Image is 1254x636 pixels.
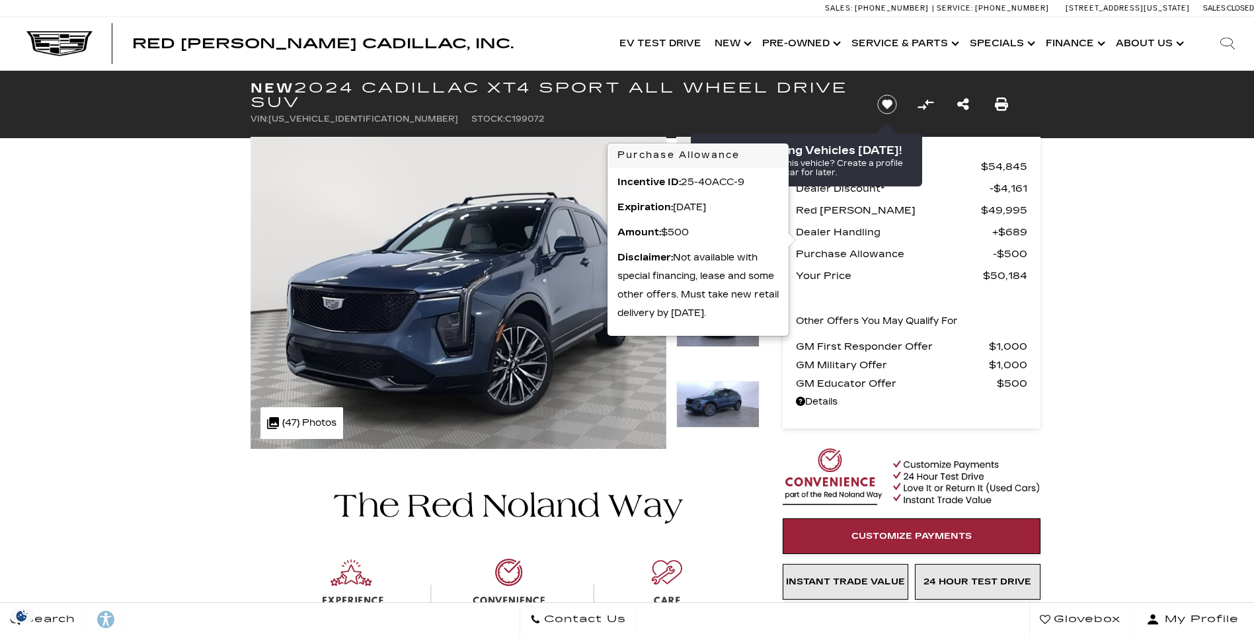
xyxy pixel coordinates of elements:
p: Not available with special financing, lease and some other offers. Must take new retail delivery ... [617,249,779,323]
a: EV Test Drive [613,17,708,70]
p: Other Offers You May Qualify For [796,312,958,331]
span: C199072 [505,114,544,124]
a: Purchase Allowance $500 [796,245,1027,263]
span: GM First Responder Offer [796,337,989,356]
img: Cadillac Dark Logo with Cadillac White Text [26,31,93,56]
img: New 2024 Deep Sea Metallic Cadillac Sport image 4 [676,381,760,428]
span: Dealer Handling [796,223,992,241]
span: Instant Trade Value [786,576,905,587]
div: (47) Photos [260,407,343,439]
span: $689 [992,223,1027,241]
span: Glovebox [1050,610,1120,629]
span: Service: [937,4,973,13]
a: Print this New 2024 Cadillac XT4 Sport All Wheel Drive SUV [995,95,1008,114]
strong: New [251,80,294,96]
a: GM First Responder Offer $1,000 [796,337,1027,356]
a: Dealer Discount* $4,161 [796,179,1027,198]
span: $1,000 [989,337,1027,356]
span: $4,161 [990,179,1027,198]
span: $54,845 [981,157,1027,176]
strong: Expiration: [617,202,673,213]
span: GM Educator Offer [796,374,997,393]
a: Specials [963,17,1039,70]
a: [STREET_ADDRESS][US_STATE] [1066,4,1190,13]
span: Red [PERSON_NAME] [796,201,981,219]
img: New 2024 Deep Sea Metallic Cadillac Sport image 1 [676,137,760,200]
a: About Us [1109,17,1188,70]
img: New 2024 Deep Sea Metallic Cadillac Sport image 1 [251,137,666,449]
a: Customize Payments [783,518,1040,554]
button: Compare Vehicle [916,95,935,114]
span: Red [PERSON_NAME] Cadillac, Inc. [132,36,514,52]
a: Red [PERSON_NAME] Cadillac, Inc. [132,37,514,50]
button: Save vehicle [873,94,902,115]
span: Search [20,610,75,629]
strong: Incentive ID: [617,177,681,188]
span: [PHONE_NUMBER] [975,4,1049,13]
a: Red [PERSON_NAME] $49,995 [796,201,1027,219]
img: Opt-Out Icon [7,609,37,623]
span: MSRP [796,157,981,176]
a: Your Price $50,184 [796,266,1027,285]
span: Closed [1227,4,1254,13]
span: $50,184 [983,266,1027,285]
h1: 2024 Cadillac XT4 Sport All Wheel Drive SUV [251,81,855,110]
a: GM Military Offer $1,000 [796,356,1027,374]
span: $1,000 [989,356,1027,374]
a: New [708,17,756,70]
h3: Purchase Allowance [608,144,788,167]
p: [DATE] [617,198,779,217]
span: GM Military Offer [796,356,989,374]
span: [PHONE_NUMBER] [855,4,929,13]
a: Glovebox [1029,603,1131,636]
a: Contact Us [520,603,637,636]
p: $500 [617,223,779,242]
a: Finance [1039,17,1109,70]
a: 24 Hour Test Drive [915,564,1040,600]
span: Dealer Discount* [796,179,990,198]
button: Open user profile menu [1131,603,1254,636]
span: [US_VEHICLE_IDENTIFICATION_NUMBER] [268,114,458,124]
a: Pre-Owned [756,17,845,70]
span: Purchase Allowance [796,245,993,263]
a: Details [796,393,1027,411]
a: Sales: [PHONE_NUMBER] [825,5,932,12]
span: Stock: [471,114,505,124]
section: Click to Open Cookie Consent Modal [7,609,37,623]
a: Service & Parts [845,17,963,70]
span: $500 [997,374,1027,393]
span: Sales: [825,4,853,13]
a: Share this New 2024 Cadillac XT4 Sport All Wheel Drive SUV [957,95,969,114]
strong: Amount: [617,227,661,238]
a: Dealer Handling $689 [796,223,1027,241]
span: Sales: [1203,4,1227,13]
span: Customize Payments [851,531,972,541]
span: 24 Hour Test Drive [923,576,1031,587]
span: $49,995 [981,201,1027,219]
a: Instant Trade Value [783,564,908,600]
span: Your Price [796,266,983,285]
p: 25-40ACC-9 [617,173,779,192]
span: VIN: [251,114,268,124]
span: $500 [993,245,1027,263]
a: Service: [PHONE_NUMBER] [932,5,1052,12]
span: Contact Us [541,610,626,629]
a: MSRP $54,845 [796,157,1027,176]
strong: Disclaimer: [617,252,673,263]
a: GM Educator Offer $500 [796,374,1027,393]
span: My Profile [1159,610,1239,629]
